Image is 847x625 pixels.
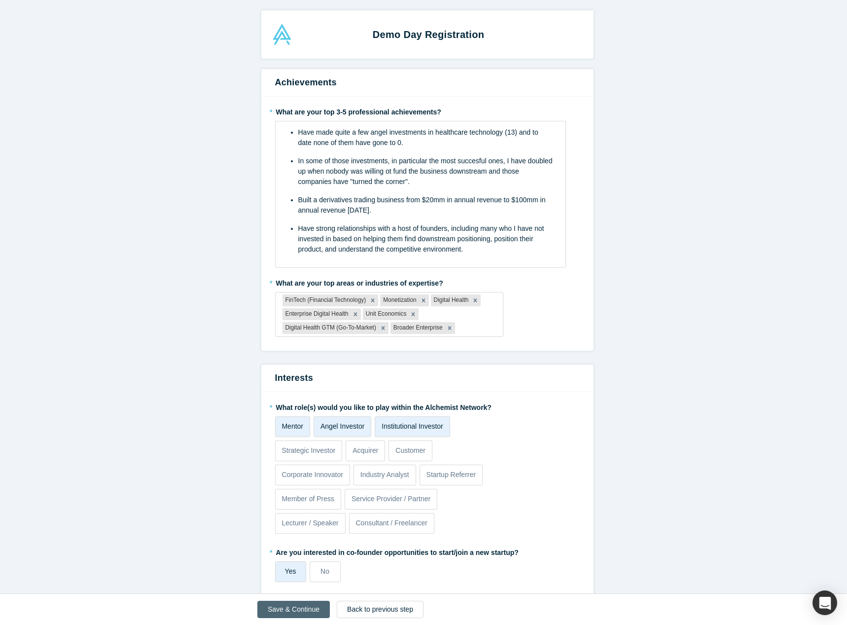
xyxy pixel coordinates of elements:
[282,322,378,334] div: Digital Health GTM (Go-To-Market)
[282,421,303,432] p: Mentor
[282,294,368,306] div: FinTech (Financial Technology)
[298,224,546,253] span: Have strong relationships with a host of founders, including many who I have not invested in base...
[257,601,330,618] button: Save & Continue
[380,294,418,306] div: Monetization
[275,544,580,558] label: Are you interested in co-founder opportunities to start/join a new startup?
[298,128,540,147] span: Have made quite a few angel investments in healthcare technology (13) and to date none of them ha...
[350,308,361,320] div: Remove Enterprise Digital Health
[337,601,423,618] button: Back to previous step
[395,445,425,456] p: Customer
[363,308,408,320] div: Unit Economics
[282,494,334,504] p: Member of Press
[426,470,476,480] p: Startup Referrer
[275,121,566,268] div: rdw-wrapper
[272,24,292,45] img: Alchemist Accelerator Logo
[282,124,560,264] div: rdw-editor
[408,308,419,320] div: Remove Unit Economics
[282,308,350,320] div: Enterprise Digital Health
[320,421,365,432] p: Angel Investor
[367,294,378,306] div: Remove FinTech (Financial Technology)
[431,294,470,306] div: Digital Health
[275,275,580,289] label: What are your top areas or industries of expertise?
[390,322,444,334] div: Broader Enterprise
[360,470,409,480] p: Industry Analyst
[298,196,548,214] span: Built a derivatives trading business from $20mm in annual revenue to $100mm in annual revenue [DA...
[285,567,296,575] span: Yes
[282,518,338,528] p: Lecturer / Speaker
[298,157,555,185] span: In some of those investments, in particular the most succesful ones, I have doubled up when nobod...
[275,104,580,117] label: What are your top 3-5 professional achievements?
[275,76,580,89] h3: Achievements
[373,29,484,40] strong: Demo Day Registration
[378,322,388,334] div: Remove Digital Health GTM (Go-To-Market)
[275,399,580,413] label: What role(s) would you like to play within the Alchemist Network?
[282,445,335,456] p: Strategic Investor
[418,294,429,306] div: Remove Monetization
[320,567,329,575] span: No
[275,371,580,385] h3: Interests
[353,445,378,456] p: Acquirer
[382,421,443,432] p: Institutional Investor
[282,470,343,480] p: Corporate Innovator
[444,322,455,334] div: Remove Broader Enterprise
[352,494,430,504] p: Service Provider / Partner
[470,294,481,306] div: Remove Digital Health
[355,518,427,528] p: Consultant / Freelancer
